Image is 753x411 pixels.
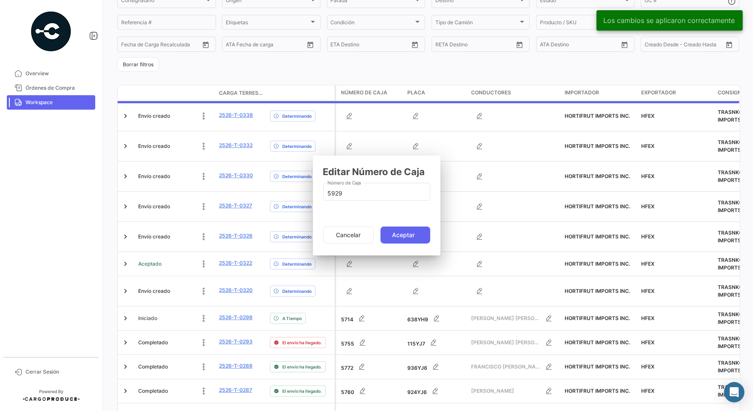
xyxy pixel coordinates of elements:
input: Creado Hasta [685,43,722,48]
a: 2526-T-0330 [219,172,253,179]
span: Etiquetas [226,21,309,27]
span: Cerrar Sesión [26,368,92,376]
span: Envío creado [138,203,170,210]
span: [PERSON_NAME] [PERSON_NAME] [PERSON_NAME] [471,339,540,346]
span: HORTIFRUT IMPORTS INC. [565,363,630,370]
input: Desde [331,43,346,48]
span: HORTIFRUT IMPORTS INC. [565,288,630,294]
a: 2526-T-0287 [219,386,252,394]
a: Expand/Collapse Row [121,260,130,268]
span: HORTIFRUT IMPORTS INC. [565,388,630,394]
a: Expand/Collapse Row [121,232,130,241]
input: Hasta [352,43,389,48]
datatable-header-cell: Número de Caja [336,85,404,101]
span: FRANCISCO [PERSON_NAME] [PERSON_NAME] [471,363,540,371]
span: HFEX [641,388,654,394]
div: 115YJ7 [407,334,464,351]
datatable-header-cell: Conductores [468,85,561,101]
span: Determinando [282,233,312,240]
span: Determinando [282,261,312,267]
a: 2526-T-0327 [219,202,252,210]
span: HFEX [641,363,654,370]
input: Desde [435,43,451,48]
span: Órdenes de Compra [26,84,92,92]
span: El envío ha llegado. [282,339,322,346]
a: Expand/Collapse Row [121,202,130,211]
div: 936YJ6 [407,358,464,375]
input: Desde [121,43,136,48]
span: HORTIFRUT IMPORTS INC. [565,315,630,321]
button: Open calendar [409,38,421,51]
input: ATA Desde [226,43,252,48]
h5: Editar Número de Caja [323,166,430,178]
a: Expand/Collapse Row [121,387,130,395]
span: [PERSON_NAME] [PERSON_NAME] [471,315,540,322]
span: Condición [331,21,414,27]
datatable-header-cell: Exportador [638,85,714,101]
a: 2526-T-0293 [219,338,253,346]
span: Placa [407,89,425,96]
span: HFEX [641,143,654,149]
a: Expand/Collapse Row [121,287,130,295]
span: HFEX [641,233,654,240]
button: Open calendar [723,38,736,51]
a: Expand/Collapse Row [121,314,130,323]
span: Completado [138,387,168,395]
span: Iniciado [138,315,157,322]
button: Open calendar [618,38,631,51]
span: [PERSON_NAME] [471,387,540,395]
span: HORTIFRUT IMPORTS INC. [565,173,630,179]
div: 5772 [341,358,401,375]
span: El envío ha llegado. [282,363,322,370]
span: Aceptado [138,260,162,268]
span: Tipo de Camión [435,21,519,27]
span: HORTIFRUT IMPORTS INC. [565,261,630,267]
button: Aceptar [381,227,430,244]
span: HORTIFRUT IMPORTS INC. [565,233,630,240]
img: powered-by.png [30,10,72,53]
span: HFEX [641,261,654,267]
datatable-header-cell: Carga Terrestre # [216,86,267,100]
datatable-header-cell: Estado [135,90,216,96]
button: Open calendar [199,38,212,51]
span: El envío ha llegado. [282,388,322,394]
div: 5755 [341,334,401,351]
span: Determinando [282,173,312,180]
div: 924YJ6 [407,383,464,400]
div: Abrir Intercom Messenger [724,382,744,402]
span: Envío creado [138,112,170,120]
input: Hasta [457,43,494,48]
a: 2526-T-0298 [219,314,253,321]
input: ATA Desde [540,43,566,48]
span: Overview [26,70,92,77]
span: HORTIFRUT IMPORTS INC. [565,203,630,210]
span: Envío creado [138,173,170,180]
span: Workspace [26,99,92,106]
span: Determinando [282,288,312,295]
button: Borrar filtros [117,57,159,71]
a: 2526-T-0322 [219,259,252,267]
span: Producto / SKU [540,21,623,27]
datatable-header-cell: Importador [561,85,638,101]
span: Completado [138,339,168,346]
span: Determinando [282,113,312,119]
span: Envío creado [138,142,170,150]
span: Determinando [282,143,312,150]
button: Open calendar [513,38,526,51]
span: Importador [565,89,599,96]
datatable-header-cell: Delay Status [267,90,335,96]
button: Open calendar [304,38,317,51]
a: 2526-T-0332 [219,142,253,149]
input: Hasta [142,43,180,48]
span: Carga Terrestre # [219,89,263,97]
button: Cancelar [323,227,374,244]
input: Creado Desde [645,43,679,48]
span: HFEX [641,203,654,210]
span: Envío creado [138,287,170,295]
a: Expand/Collapse Row [121,338,130,347]
a: Expand/Collapse Row [121,363,130,371]
a: Expand/Collapse Row [121,112,130,120]
a: 2526-T-0338 [219,111,253,119]
span: Número de Caja [341,89,387,96]
a: Expand/Collapse Row [121,172,130,181]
